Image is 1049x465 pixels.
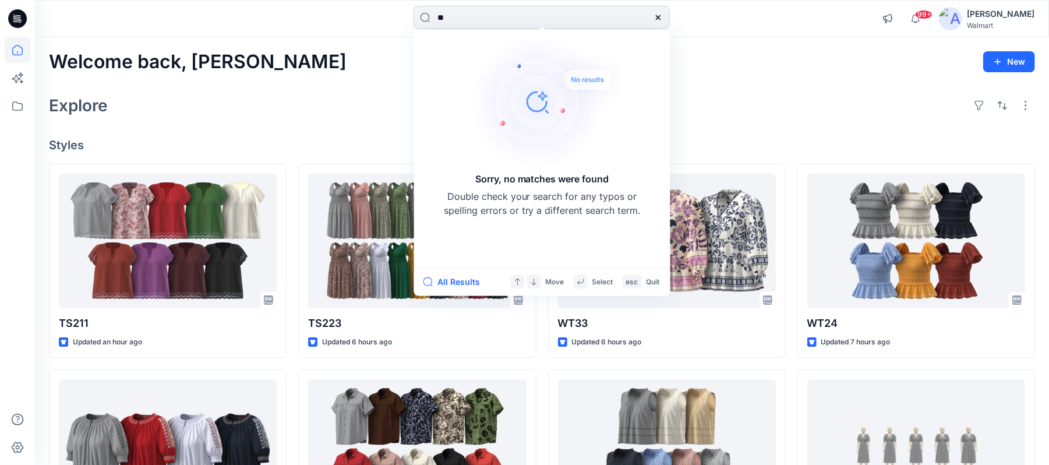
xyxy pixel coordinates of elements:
[49,96,108,115] h2: Explore
[308,174,526,308] a: TS223
[592,276,613,288] p: Select
[967,21,1034,30] div: Walmart
[49,138,1035,152] h4: Styles
[73,336,142,348] p: Updated an hour ago
[59,315,277,332] p: TS211
[821,336,891,348] p: Updated 7 hours ago
[470,32,633,172] img: Sorry, no matches were found
[983,51,1035,72] button: New
[572,336,642,348] p: Updated 6 hours ago
[626,276,638,288] p: esc
[443,189,641,217] p: Double check your search for any typos or spelling errors or try a different search term.
[423,275,488,289] button: All Results
[546,276,564,288] p: Move
[967,7,1034,21] div: [PERSON_NAME]
[558,315,776,332] p: WT33
[647,276,660,288] p: Quit
[939,7,962,30] img: avatar
[915,10,933,19] span: 99+
[49,51,347,73] h2: Welcome back, [PERSON_NAME]
[59,174,277,308] a: TS211
[308,315,526,332] p: TS223
[322,336,392,348] p: Updated 6 hours ago
[807,174,1025,308] a: WT24
[807,315,1025,332] p: WT24
[475,172,609,186] h5: Sorry, no matches were found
